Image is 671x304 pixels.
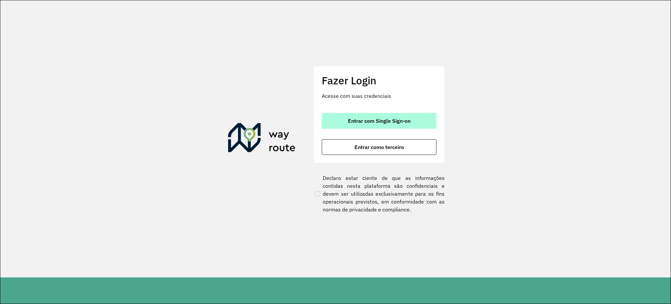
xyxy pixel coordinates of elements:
button: button [322,139,436,155]
span: Entrar com Single Sign-on [348,118,411,123]
label: Declaro estar ciente de que as informações contidas nesta plataforma são confidenciais e devem se... [314,174,445,213]
img: Roteirizador AmbevTech [228,123,296,155]
span: Entrar como terceiro [355,144,404,150]
p: Acesse com suas credenciais [322,92,436,100]
h2: Fazer Login [322,74,436,87]
button: button [322,113,436,129]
